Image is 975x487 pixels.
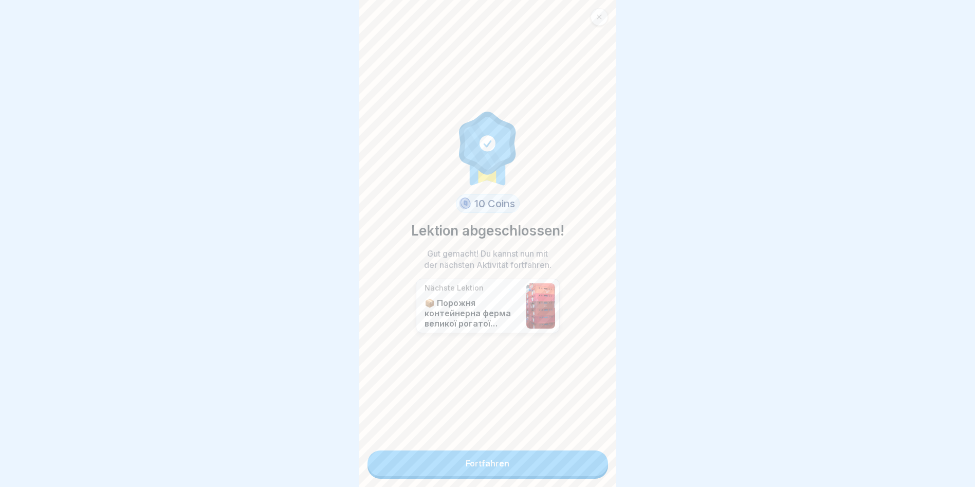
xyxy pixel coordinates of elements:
img: completion.svg [453,109,522,186]
p: Lektion abgeschlossen! [411,221,564,241]
div: 10 Coins [456,194,520,213]
p: 📦 Порожня контейнерна ферма великої рогатої худоби [425,298,521,329]
p: Nächste Lektion [425,283,521,293]
a: Fortfahren [367,450,608,476]
img: coin.svg [457,196,472,211]
p: Gut gemacht! Du kannst nun mit der nächsten Aktivität fortfahren. [421,248,555,270]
